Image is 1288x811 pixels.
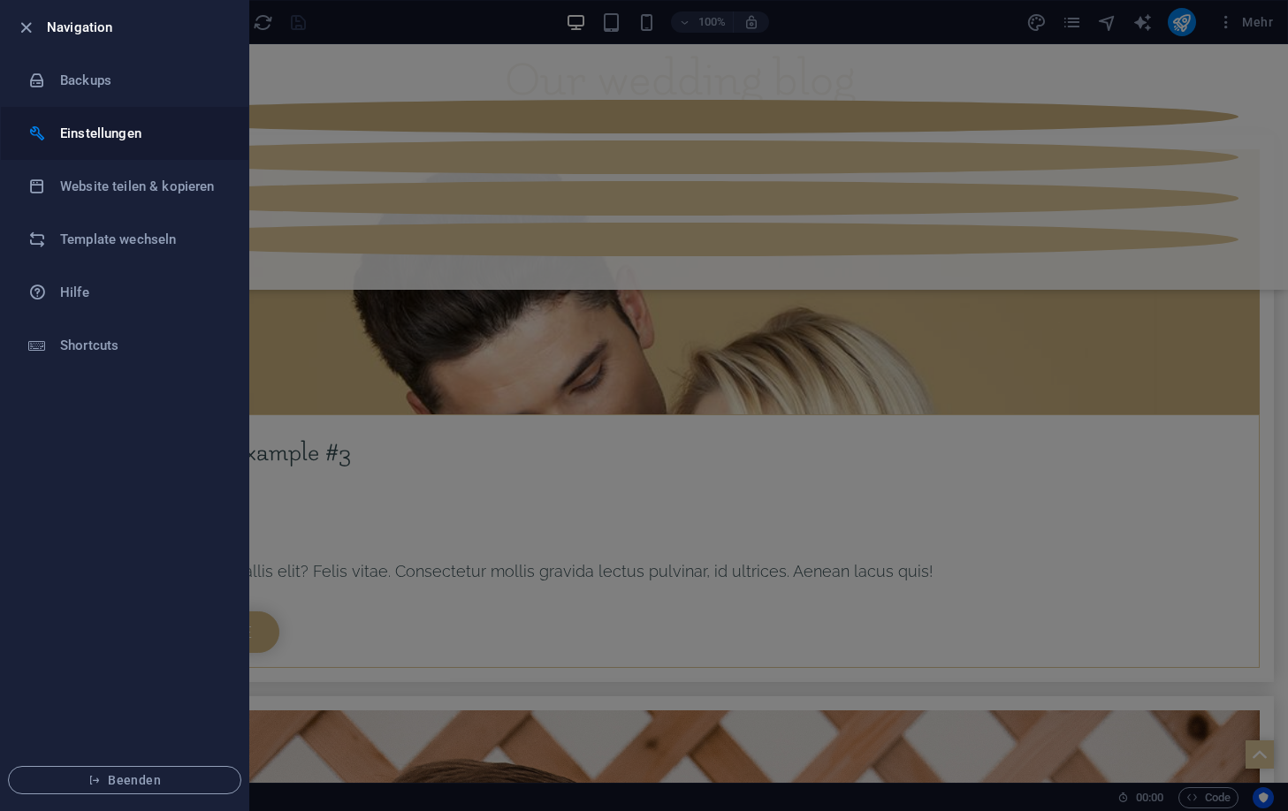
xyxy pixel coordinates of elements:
[60,70,224,91] h6: Backups
[60,282,224,303] h6: Hilfe
[47,17,234,38] h6: Navigation
[60,176,224,197] h6: Website teilen & kopieren
[8,766,241,794] button: Beenden
[60,123,224,144] h6: Einstellungen
[60,229,224,250] h6: Template wechseln
[1,266,248,319] a: Hilfe
[23,773,226,787] span: Beenden
[60,335,224,356] h6: Shortcuts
